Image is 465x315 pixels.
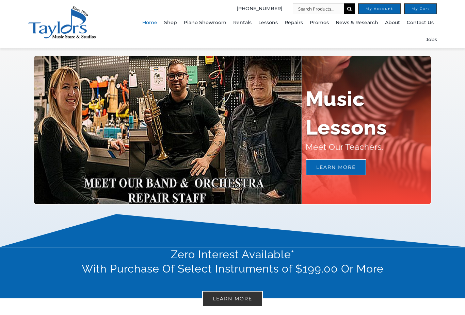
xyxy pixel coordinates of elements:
[306,142,384,152] span: Meet Our Teachers.
[285,14,303,31] a: Repairs
[184,14,226,31] a: Piano Showroom
[316,164,356,170] span: Learn More
[258,17,278,28] span: Lessons
[258,14,278,31] a: Lessons
[293,3,344,14] input: Search Products...
[142,14,157,31] a: Home
[213,296,252,302] span: Learn More
[233,17,252,28] span: Rentals
[233,14,252,31] a: Rentals
[28,5,96,12] a: taylors-music-store-west-chester
[237,3,283,14] a: [PHONE_NUMBER]
[202,291,263,307] a: Learn More
[407,14,434,31] a: Contact Us
[142,17,157,28] span: Home
[336,14,378,31] a: News & Research
[306,159,366,175] a: Learn More
[407,17,434,28] span: Contact Us
[82,262,384,275] span: With Purchase Of Select Instruments of $199.00 Or More
[164,14,177,31] a: Shop
[134,3,437,14] nav: Top Right
[164,17,177,28] span: Shop
[171,248,294,261] span: Zero Interest Available*
[385,14,400,31] a: About
[306,85,428,142] h1: Music Lessons
[134,14,437,48] nav: Main Menu
[344,3,355,14] input: Search
[310,14,329,31] a: Promos
[426,31,437,48] a: Jobs
[358,3,401,14] a: My Account
[336,17,378,28] span: News & Research
[404,3,437,14] a: My Cart
[426,34,437,45] span: Jobs
[385,17,400,28] span: About
[285,17,303,28] span: Repairs
[310,17,329,28] span: Promos
[184,17,226,28] span: Piano Showroom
